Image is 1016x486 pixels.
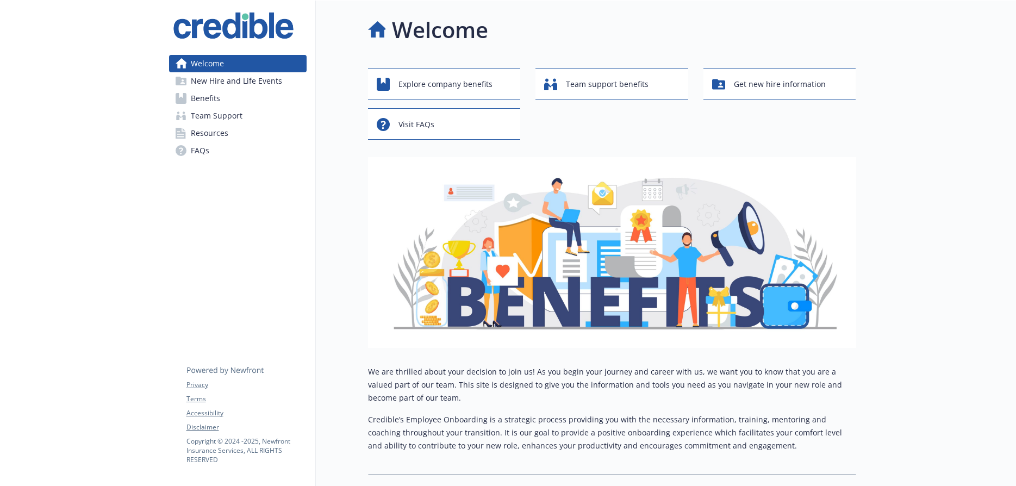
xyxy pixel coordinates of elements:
span: Get new hire information [734,74,826,95]
a: Terms [186,394,306,404]
p: Copyright © 2024 - 2025 , Newfront Insurance Services, ALL RIGHTS RESERVED [186,437,306,464]
a: FAQs [169,142,307,159]
span: Team Support [191,107,242,124]
a: Disclaimer [186,422,306,432]
a: Accessibility [186,408,306,418]
a: Privacy [186,380,306,390]
a: Benefits [169,90,307,107]
button: Team support benefits [535,68,688,99]
p: We are thrilled about your decision to join us! As you begin your journey and career with us, we ... [368,365,856,404]
a: Resources [169,124,307,142]
h1: Welcome [392,14,488,46]
button: Visit FAQs [368,108,521,140]
span: Benefits [191,90,220,107]
a: New Hire and Life Events [169,72,307,90]
p: Credible’s Employee Onboarding is a strategic process providing you with the necessary informatio... [368,413,856,452]
span: Welcome [191,55,224,72]
span: Explore company benefits [398,74,493,95]
span: Team support benefits [566,74,649,95]
span: FAQs [191,142,209,159]
span: Visit FAQs [398,114,434,135]
span: New Hire and Life Events [191,72,282,90]
a: Welcome [169,55,307,72]
a: Team Support [169,107,307,124]
button: Get new hire information [703,68,856,99]
img: overview page banner [368,157,856,348]
span: Resources [191,124,228,142]
button: Explore company benefits [368,68,521,99]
